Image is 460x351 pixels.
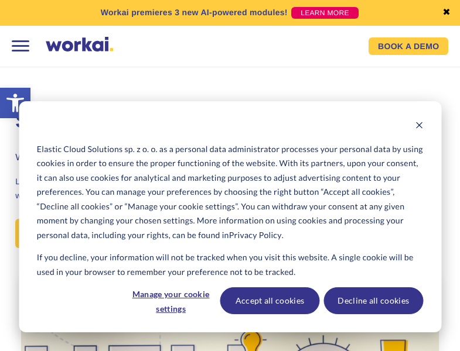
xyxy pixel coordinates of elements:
a: Privacy Policy [229,228,282,243]
p: If you decline, your information will not be tracked when you visit this website. A single cookie... [37,250,423,279]
p: Elastic Cloud Solutions sp. z o. o. as a personal data administrator processes your personal data... [37,142,423,243]
a: APPLY [DATE]! [15,219,113,248]
h1: Senior .NET Developer [15,108,444,135]
button: Manage your cookie settings [126,287,216,314]
button: Accept all cookies [220,287,320,314]
button: Decline all cookies [323,287,423,314]
div: Cookie banner [19,101,441,332]
p: Workai premieres 3 new AI-powered modules! [101,6,288,19]
a: LEARN MORE [291,7,359,19]
p: Looking for new challenges or just tired of a boring software house reality? Let us show you what... [15,174,444,202]
a: ✖ [442,8,451,18]
button: Dismiss cookie banner [415,119,423,134]
a: BOOK A DEMO [369,37,448,55]
h3: We are looking for an experienced Senior .NET Developer to strengthen our Backend Team. [15,151,444,165]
